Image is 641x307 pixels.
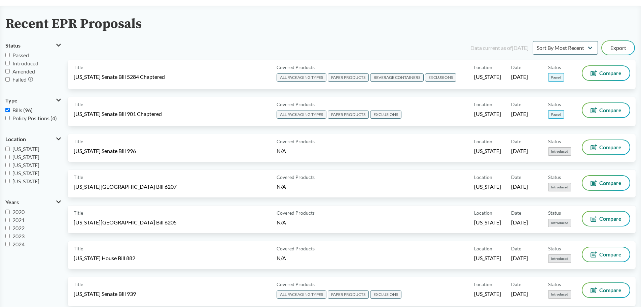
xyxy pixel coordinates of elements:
span: Location [474,281,492,288]
input: [US_STATE] [5,171,10,175]
span: Introduced [548,254,571,263]
input: Introduced [5,61,10,65]
span: Covered Products [277,245,315,252]
span: [DATE] [511,183,528,190]
span: Covered Products [277,281,315,288]
span: Covered Products [277,138,315,145]
span: Date [511,101,521,108]
span: Policy Positions (4) [12,115,57,121]
button: Compare [582,103,630,117]
span: Introduced [548,183,571,191]
span: Passed [12,52,29,58]
span: Compare [599,287,621,293]
span: Covered Products [277,209,315,216]
span: Passed [548,110,564,119]
span: Passed [548,73,564,82]
span: Location [474,209,492,216]
span: Introduced [548,290,571,299]
span: 2021 [12,217,25,223]
span: Date [511,281,521,288]
span: Date [511,209,521,216]
button: Export [602,41,634,55]
span: Covered Products [277,101,315,108]
span: Title [74,101,83,108]
span: Date [511,245,521,252]
span: [DATE] [511,219,528,226]
span: Introduced [548,147,571,156]
span: 2023 [12,233,25,239]
button: Compare [582,247,630,262]
span: [US_STATE] Senate Bill 996 [74,147,136,155]
button: Status [5,40,61,51]
input: [US_STATE] [5,155,10,159]
span: [US_STATE] Senate Bill 901 Chaptered [74,110,162,118]
span: Title [74,209,83,216]
input: Policy Positions (4) [5,116,10,120]
h2: Recent EPR Proposals [5,17,142,32]
div: Data current as of [DATE] [470,44,529,52]
span: Status [548,138,561,145]
input: 2023 [5,234,10,238]
span: Title [74,174,83,181]
input: [US_STATE] [5,147,10,151]
span: [US_STATE] [12,170,39,176]
span: 2022 [12,225,25,231]
span: Introduced [12,60,38,66]
span: [US_STATE] Senate Bill 939 [74,290,136,298]
span: PAPER PRODUCTS [328,73,369,82]
span: Compare [599,216,621,221]
input: Amended [5,69,10,73]
input: Bills (96) [5,108,10,112]
span: 2020 [12,209,25,215]
span: Covered Products [277,174,315,181]
span: Type [5,97,17,103]
span: ALL PACKAGING TYPES [277,111,326,119]
span: Failed [12,76,27,83]
span: [DATE] [511,147,528,155]
span: [US_STATE] [474,147,501,155]
span: [US_STATE] [474,254,501,262]
span: Title [74,138,83,145]
span: Status [548,245,561,252]
span: BEVERAGE CONTAINERS [370,73,424,82]
span: Introduced [548,219,571,227]
span: N/A [277,255,286,261]
button: Compare [582,212,630,226]
span: Years [5,199,19,205]
span: Status [5,42,21,49]
span: ALL PACKAGING TYPES [277,290,326,299]
button: Type [5,95,61,106]
span: Location [474,64,492,71]
input: Failed [5,77,10,82]
span: Compare [599,180,621,186]
span: Status [548,281,561,288]
span: 2024 [12,241,25,247]
span: N/A [277,183,286,190]
span: Title [74,64,83,71]
button: Compare [582,140,630,154]
span: Compare [599,108,621,113]
span: Amended [12,68,35,74]
span: N/A [277,148,286,154]
span: Location [5,136,26,142]
input: 2020 [5,210,10,214]
span: EXCLUSIONS [425,73,456,82]
span: EXCLUSIONS [370,111,401,119]
span: Covered Products [277,64,315,71]
span: Status [548,64,561,71]
input: 2021 [5,218,10,222]
span: [US_STATE] [12,162,39,168]
span: ALL PACKAGING TYPES [277,73,326,82]
span: Location [474,245,492,252]
span: [US_STATE] [12,178,39,184]
span: EXCLUSIONS [370,290,401,299]
span: [US_STATE] [474,73,501,81]
span: Title [74,245,83,252]
input: [US_STATE] [5,179,10,183]
input: 2022 [5,226,10,230]
span: [US_STATE] [474,110,501,118]
span: [US_STATE] Senate Bill 5284 Chaptered [74,73,165,81]
span: Status [548,209,561,216]
span: Status [548,101,561,108]
span: N/A [277,219,286,225]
